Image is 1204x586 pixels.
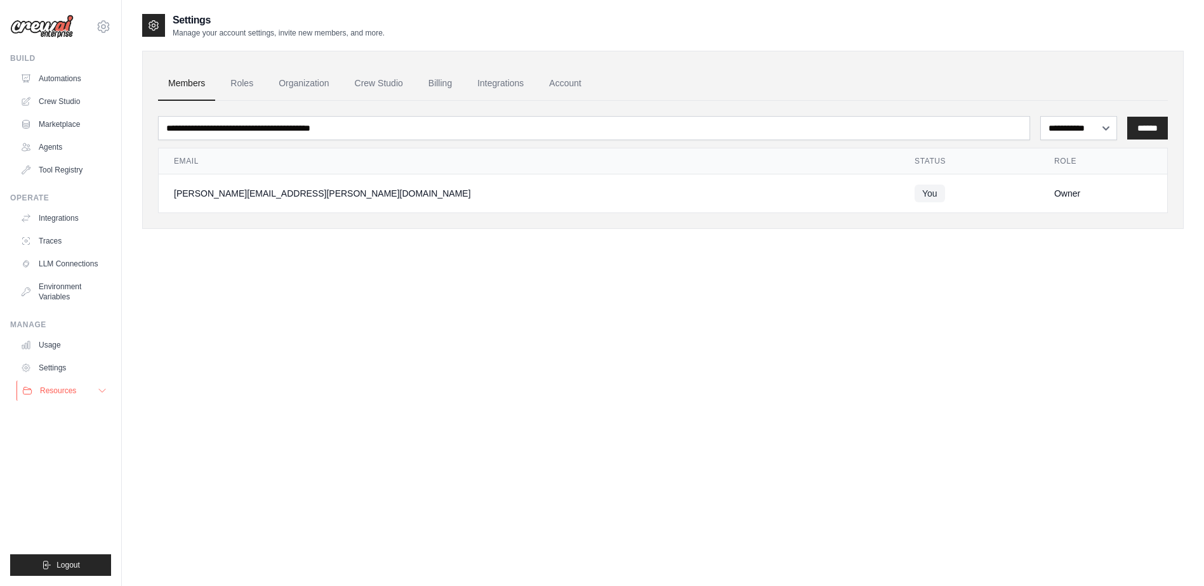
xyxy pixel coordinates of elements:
[15,277,111,307] a: Environment Variables
[915,185,945,202] span: You
[173,28,385,38] p: Manage your account settings, invite new members, and more.
[174,187,884,200] div: [PERSON_NAME][EMAIL_ADDRESS][PERSON_NAME][DOMAIN_NAME]
[15,231,111,251] a: Traces
[159,148,899,174] th: Email
[15,254,111,274] a: LLM Connections
[418,67,462,101] a: Billing
[10,320,111,330] div: Manage
[15,208,111,228] a: Integrations
[15,91,111,112] a: Crew Studio
[539,67,592,101] a: Account
[158,67,215,101] a: Members
[345,67,413,101] a: Crew Studio
[10,53,111,63] div: Build
[1054,187,1152,200] div: Owner
[173,13,385,28] h2: Settings
[40,386,76,396] span: Resources
[1039,148,1167,174] th: Role
[10,15,74,39] img: Logo
[220,67,263,101] a: Roles
[268,67,339,101] a: Organization
[15,114,111,134] a: Marketplace
[15,335,111,355] a: Usage
[10,554,111,576] button: Logout
[15,68,111,89] a: Automations
[467,67,534,101] a: Integrations
[10,193,111,203] div: Operate
[15,358,111,378] a: Settings
[15,160,111,180] a: Tool Registry
[17,381,112,401] button: Resources
[56,560,80,570] span: Logout
[899,148,1039,174] th: Status
[15,137,111,157] a: Agents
